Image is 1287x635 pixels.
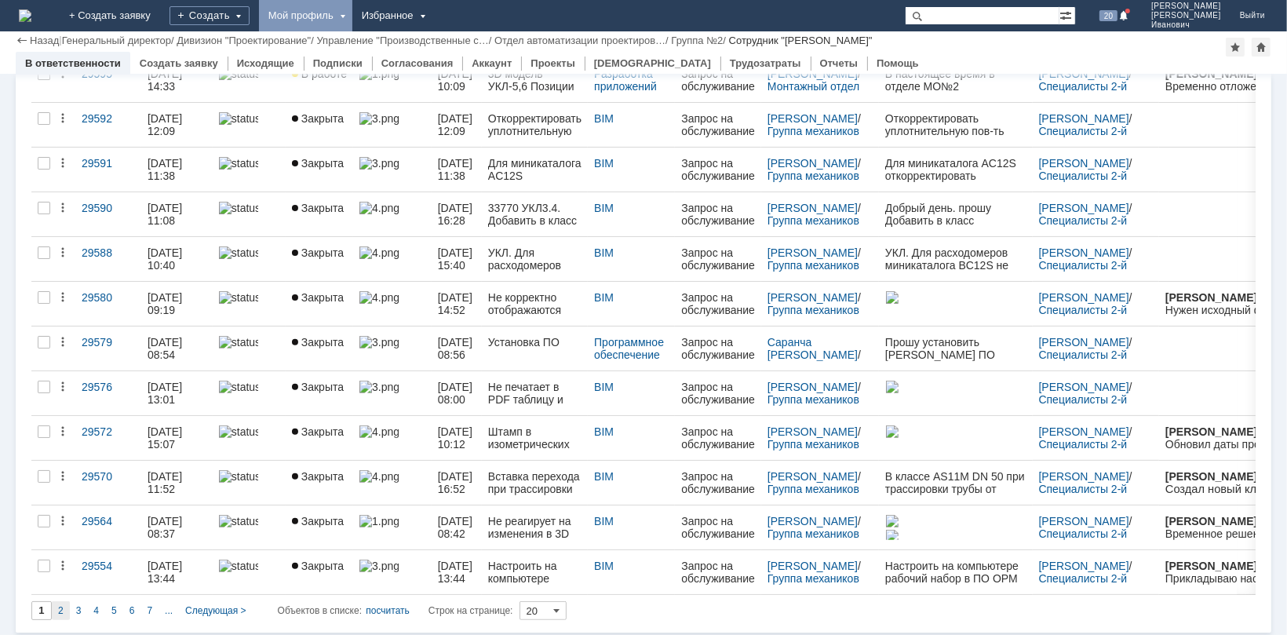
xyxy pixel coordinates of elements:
a: Специалисты 2-й линии САПР [GEOGRAPHIC_DATA] [1039,393,1154,431]
span: Закрыта [292,291,344,304]
img: 4.png [359,246,399,259]
div: Сотрудник "[PERSON_NAME]" [729,35,873,46]
img: statusbar-100 (1).png [219,560,258,572]
span: [DATE] 12:09 [438,112,476,137]
a: Запрос на обслуживание [675,416,761,460]
div: / [62,35,177,46]
li: Включить в атрибутах вида "Заполнение" [31,36,141,74]
div: / [767,68,873,93]
a: [PERSON_NAME] [767,381,858,393]
a: Группа механиков №1 [767,393,862,418]
a: Штамп в изометрических чертежах не прописываются [482,416,588,460]
div: 29591 [82,157,135,170]
span: Закрыта [292,470,344,483]
span: Иванович [1151,20,1221,30]
div: [DATE] 08:37 [148,515,185,540]
img: 1.png [359,515,399,527]
a: Назад [30,35,59,46]
div: Не реагирует на изменения в 3D модели при выводе изометрический чертежей [488,515,582,540]
div: Запрос на обслуживание [681,560,755,585]
a: [DATE] 09:19 [141,282,213,326]
a: BIM [594,112,614,125]
a: Запрос на обслуживание [675,461,761,505]
a: 3.png [353,371,432,415]
a: Закрыта [286,103,353,147]
a: Группа механиков №4 [767,125,862,150]
a: Запрос на обслуживание [675,148,761,192]
a: 4.png [353,237,432,281]
a: Специалисты 2-й линии САПР [GEOGRAPHIC_DATA] [1039,349,1154,386]
div: / [767,246,873,272]
div: Действия [57,202,69,214]
a: Специалисты 2-й линии САПР [GEOGRAPHIC_DATA] [1039,438,1154,476]
span: Расширенный поиск [1059,7,1075,22]
a: 29595 [75,58,141,102]
div: / [767,202,873,227]
a: Специалисты 2-й линии САПР [GEOGRAPHIC_DATA] [1039,527,1154,565]
a: BIM [594,470,614,483]
a: [DATE] 13:44 [141,550,213,594]
a: statusbar-60 (1).png [213,416,286,460]
a: 33770 УКЛ3.4. Добавить в класс трубопровода CC12S расходомер вихревой DN 30, PN 4,0 МПа [482,192,588,236]
a: 4.png [353,192,432,236]
span: [DATE] 16:52 [438,470,476,495]
a: 29554 [75,550,141,594]
a: statusbar-100 (1).png [213,461,286,505]
div: [DATE] 08:54 [148,336,185,361]
div: [DATE] 13:44 [148,560,185,585]
div: [DATE] 15:07 [148,425,185,451]
a: Специалисты 2-й линии САПР [GEOGRAPHIC_DATA] [1039,80,1154,118]
div: Запрос на обслуживание [681,246,755,272]
img: statusbar-100 (1).png [219,291,258,304]
span: Закрыта [292,381,344,393]
li: "\\runofsv0001\sapr$\OP\Workspaces\GM\Standards\OpenPlant\Catalogs\Metric\PIPE.mdb" [38,145,141,208]
div: 33770 УКЛ3.4. Добавить в класс трубопровода CC12S расходомер вихревой DN 30, PN 4,0 МПа [488,202,582,227]
a: Разработка приложений [594,68,657,93]
div: Откорректировать уплотнительную пов-ть расходомеров в миникаталоге AL11N [488,112,582,137]
a: Запрос на обслуживание [675,371,761,415]
span: Закрыта [292,560,344,572]
a: Монтажный отдел №2 [767,80,862,105]
div: / [1039,246,1154,272]
a: 4.png [353,461,432,505]
div: Установка ПО [488,336,582,349]
div: [DATE] 13:01 [148,381,185,406]
div: Действия [57,157,69,170]
div: Вставка перехода при трассировки трубы от фланца [488,470,582,495]
a: [PERSON_NAME] [1039,157,1129,170]
div: Штамп в изометрических чертежах не прописываются [488,425,582,451]
div: / [494,35,671,46]
a: [PERSON_NAME] [1039,381,1129,393]
div: 29579 [82,336,135,349]
div: / [1039,202,1154,227]
a: Закрыта [286,148,353,192]
a: [DATE] 14:33 [141,58,213,102]
div: Запрос на обслуживание [681,470,755,495]
a: Закрыта [286,327,353,370]
div: 29554 [82,560,135,572]
a: Управление "Производственные с… [317,35,489,46]
div: [DATE] 12:09 [148,112,185,137]
a: Закрыта [286,461,353,505]
div: / [1039,112,1154,137]
div: 29576 [82,381,135,393]
a: 29588 [75,237,141,281]
span: Закрыта [292,157,344,170]
span: [DATE] 08:00 [438,381,476,406]
img: 3.png [359,157,399,170]
a: Генеральный директор [62,35,171,46]
a: [DATE] 08:00 [432,371,482,415]
span: Закрыта [292,246,344,259]
div: 29590 [82,202,135,214]
a: statusbar-100 (1).png [213,282,286,326]
a: Специалисты 2-й линии САПР [GEOGRAPHIC_DATA] [1039,170,1154,207]
a: Запрос на обслуживание [675,192,761,236]
a: Специалисты 2-й линии САПР [GEOGRAPHIC_DATA] [1039,125,1154,162]
a: Установка ПО [482,327,588,370]
a: Запрос на обслуживание [675,282,761,326]
a: Дивизион "Проектирование" [177,35,311,46]
span: [PERSON_NAME] [1151,11,1221,20]
a: Закрыта [286,550,353,594]
span: [DATE] 14:52 [438,291,476,316]
a: BIM [594,425,614,438]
